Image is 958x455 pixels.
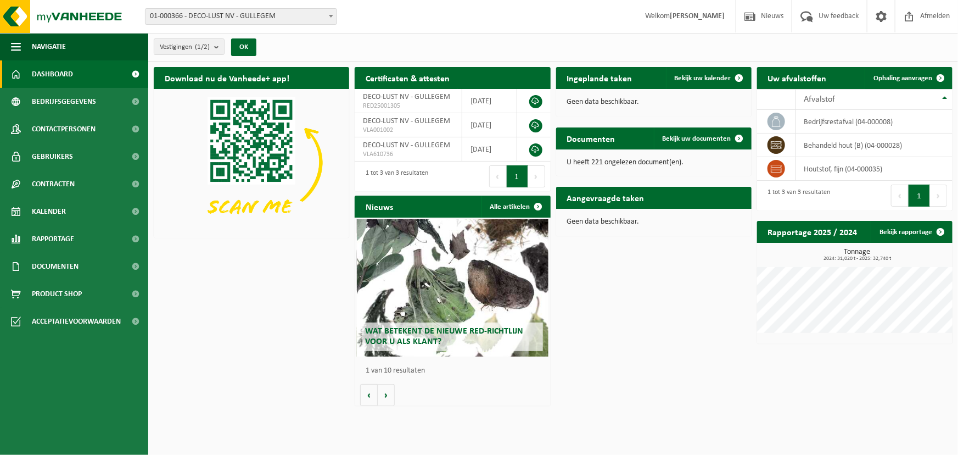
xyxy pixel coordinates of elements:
[378,384,395,406] button: Volgende
[763,184,831,208] div: 1 tot 3 van 3 resultaten
[366,367,545,375] p: 1 van 10 resultaten
[871,221,951,243] a: Bekijk rapportage
[357,219,548,357] a: Wat betekent de nieuwe RED-richtlijn voor u als klant?
[363,141,450,149] span: DECO-LUST NV - GULLEGEM
[796,157,953,181] td: houtstof, fijn (04-000035)
[145,8,337,25] span: 01-000366 - DECO-LUST NV - GULLEGEM
[360,384,378,406] button: Vorige
[363,126,453,135] span: VLA001002
[873,75,932,82] span: Ophaling aanvragen
[481,196,550,218] a: Alle artikelen
[154,38,225,55] button: Vestigingen(1/2)
[360,164,428,188] div: 1 tot 3 van 3 resultaten
[757,221,869,242] h2: Rapportage 2025 / 2024
[909,185,930,207] button: 1
[32,308,121,335] span: Acceptatievoorwaarden
[355,67,461,88] h2: Certificaten & attesten
[363,150,453,159] span: VLA610736
[567,98,741,106] p: Geen data beschikbaar.
[32,198,66,225] span: Kalender
[796,110,953,134] td: bedrijfsrestafval (04-000008)
[663,135,731,142] span: Bekijk uw documenten
[363,93,450,101] span: DECO-LUST NV - GULLEGEM
[763,248,953,262] h3: Tonnage
[556,187,656,208] h2: Aangevraagde taken
[32,170,75,198] span: Contracten
[556,67,643,88] h2: Ingeplande taken
[462,89,517,113] td: [DATE]
[32,60,73,88] span: Dashboard
[32,280,82,308] span: Product Shop
[154,89,349,236] img: Download de VHEPlus App
[489,165,507,187] button: Previous
[32,253,79,280] span: Documenten
[930,185,947,207] button: Next
[363,117,450,125] span: DECO-LUST NV - GULLEGEM
[556,127,626,149] h2: Documenten
[891,185,909,207] button: Previous
[804,95,836,104] span: Afvalstof
[675,75,731,82] span: Bekijk uw kalender
[567,159,741,167] p: U heeft 221 ongelezen document(en).
[154,67,300,88] h2: Download nu de Vanheede+ app!
[32,225,74,253] span: Rapportage
[666,67,750,89] a: Bekijk uw kalender
[865,67,951,89] a: Ophaling aanvragen
[32,143,73,170] span: Gebruikers
[32,33,66,60] span: Navigatie
[654,127,750,149] a: Bekijk uw documenten
[195,43,210,51] count: (1/2)
[231,38,256,56] button: OK
[507,165,528,187] button: 1
[355,196,404,217] h2: Nieuws
[32,115,96,143] span: Contactpersonen
[796,134,953,157] td: behandeld hout (B) (04-000028)
[757,67,838,88] h2: Uw afvalstoffen
[160,39,210,56] span: Vestigingen
[567,218,741,226] p: Geen data beschikbaar.
[462,113,517,137] td: [DATE]
[365,327,523,346] span: Wat betekent de nieuwe RED-richtlijn voor u als klant?
[32,88,96,115] span: Bedrijfsgegevens
[528,165,545,187] button: Next
[670,12,725,20] strong: [PERSON_NAME]
[462,137,517,162] td: [DATE]
[763,256,953,262] span: 2024: 31,020 t - 2025: 32,740 t
[363,102,453,110] span: RED25001305
[145,9,337,24] span: 01-000366 - DECO-LUST NV - GULLEGEM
